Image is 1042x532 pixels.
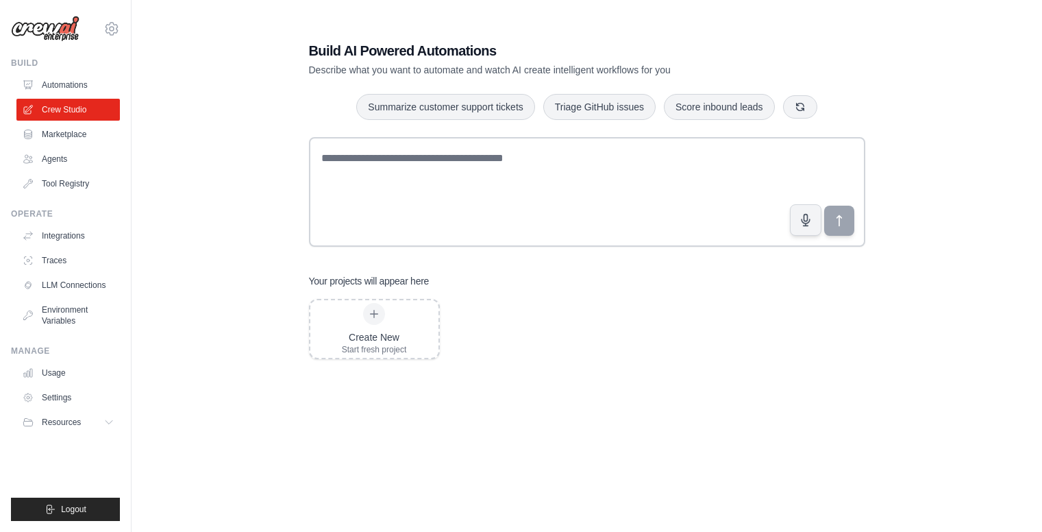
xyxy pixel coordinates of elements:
a: Automations [16,74,120,96]
div: Start fresh project [342,344,407,355]
span: Resources [42,417,81,428]
h3: Your projects will appear here [309,274,430,288]
div: Operate [11,208,120,219]
h1: Build AI Powered Automations [309,41,769,60]
button: Click to speak your automation idea [790,204,821,236]
a: Marketplace [16,123,120,145]
a: Usage [16,362,120,384]
button: Get new suggestions [783,95,817,119]
span: Logout [61,504,86,515]
div: Create New [342,330,407,344]
button: Triage GitHub issues [543,94,656,120]
div: Manage [11,346,120,356]
button: Resources [16,411,120,433]
button: Score inbound leads [664,94,775,120]
p: Describe what you want to automate and watch AI create intelligent workflows for you [309,63,769,77]
a: Environment Variables [16,299,120,332]
a: Settings [16,387,120,409]
button: Summarize customer support tickets [356,94,534,120]
a: LLM Connections [16,274,120,296]
a: Tool Registry [16,173,120,195]
a: Agents [16,148,120,170]
button: Logout [11,498,120,521]
a: Integrations [16,225,120,247]
img: Logo [11,16,79,42]
a: Crew Studio [16,99,120,121]
a: Traces [16,250,120,271]
div: Build [11,58,120,69]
